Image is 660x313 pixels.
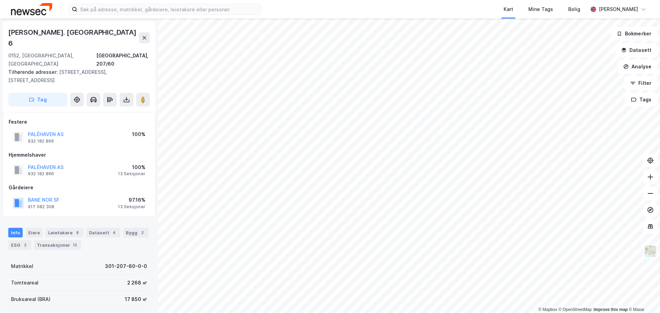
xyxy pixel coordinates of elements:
a: Mapbox [538,307,557,312]
div: 97.16% [118,196,145,204]
div: Kart [504,5,513,13]
div: [STREET_ADDRESS], [STREET_ADDRESS] [8,68,144,85]
div: Mine Tags [528,5,553,13]
div: Hjemmelshaver [9,151,150,159]
span: Tilhørende adresser: [8,69,59,75]
button: Tag [8,93,67,107]
img: Z [644,245,657,258]
div: Transaksjoner [34,240,81,250]
iframe: Chat Widget [626,280,660,313]
button: Datasett [615,43,657,57]
div: Datasett [86,228,120,237]
div: Matrikkel [11,262,33,270]
div: Bruksareal (BRA) [11,295,51,303]
div: Info [8,228,23,237]
div: ESG [8,240,31,250]
div: 4 [111,229,118,236]
div: [PERSON_NAME] [599,5,638,13]
img: newsec-logo.f6e21ccffca1b3a03d2d.png [11,3,52,15]
div: 13 Seksjoner [118,171,145,177]
input: Søk på adresse, matrikkel, gårdeiere, leietakere eller personer [77,4,261,14]
div: 13 Seksjoner [118,204,145,210]
div: 932 182 866 [28,138,54,144]
div: Leietakere [45,228,84,237]
div: 17 850 ㎡ [125,295,147,303]
div: 2 [22,242,29,248]
div: 2 [139,229,146,236]
button: Tags [625,93,657,107]
div: 2 268 ㎡ [127,279,147,287]
div: 0152, [GEOGRAPHIC_DATA], [GEOGRAPHIC_DATA] [8,52,96,68]
a: Improve this map [594,307,628,312]
div: [PERSON_NAME]. [GEOGRAPHIC_DATA] 6 [8,27,139,49]
div: 12 [71,242,78,248]
div: Gårdeiere [9,183,150,192]
div: 8 [74,229,81,236]
div: Tomteareal [11,279,38,287]
div: 100% [132,130,145,138]
div: 301-207-60-0-0 [105,262,147,270]
a: OpenStreetMap [559,307,592,312]
div: [GEOGRAPHIC_DATA], 207/60 [96,52,150,68]
div: 932 182 866 [28,171,54,177]
div: 100% [118,163,145,171]
div: Bygg [123,228,148,237]
div: Eiere [25,228,43,237]
div: Festere [9,118,150,126]
div: 917 082 308 [28,204,54,210]
div: Bolig [568,5,580,13]
button: Filter [624,76,657,90]
button: Analyse [617,60,657,74]
button: Bokmerker [611,27,657,41]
